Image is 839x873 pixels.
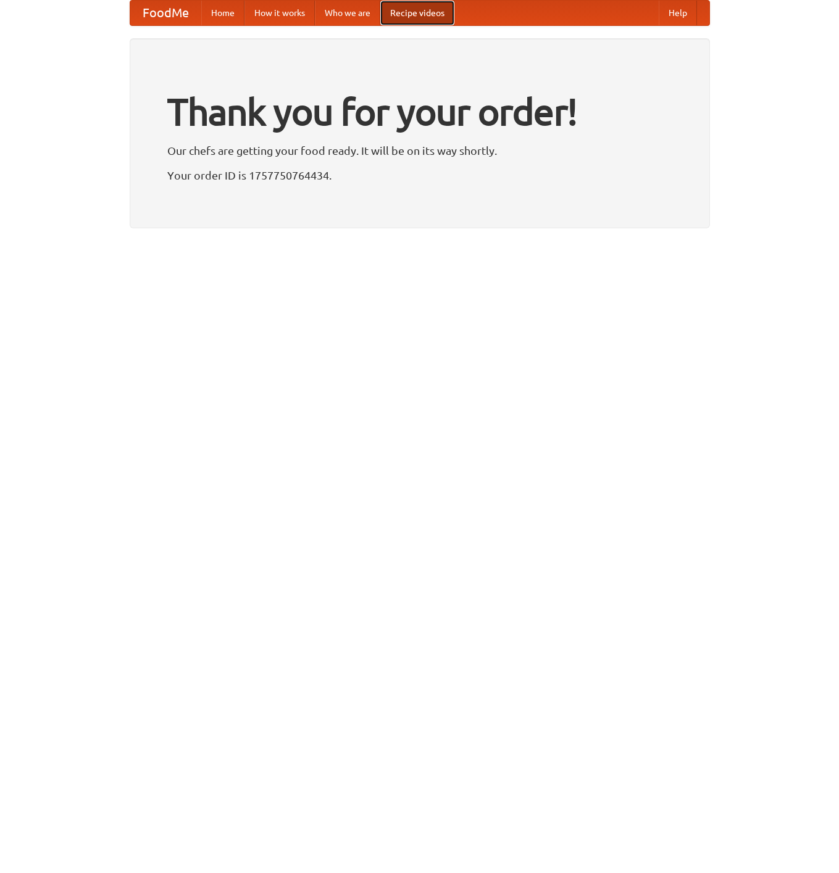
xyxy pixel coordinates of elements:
[315,1,380,25] a: Who we are
[130,1,201,25] a: FoodMe
[201,1,244,25] a: Home
[167,82,672,141] h1: Thank you for your order!
[167,166,672,184] p: Your order ID is 1757750764434.
[244,1,315,25] a: How it works
[380,1,454,25] a: Recipe videos
[167,141,672,160] p: Our chefs are getting your food ready. It will be on its way shortly.
[659,1,697,25] a: Help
